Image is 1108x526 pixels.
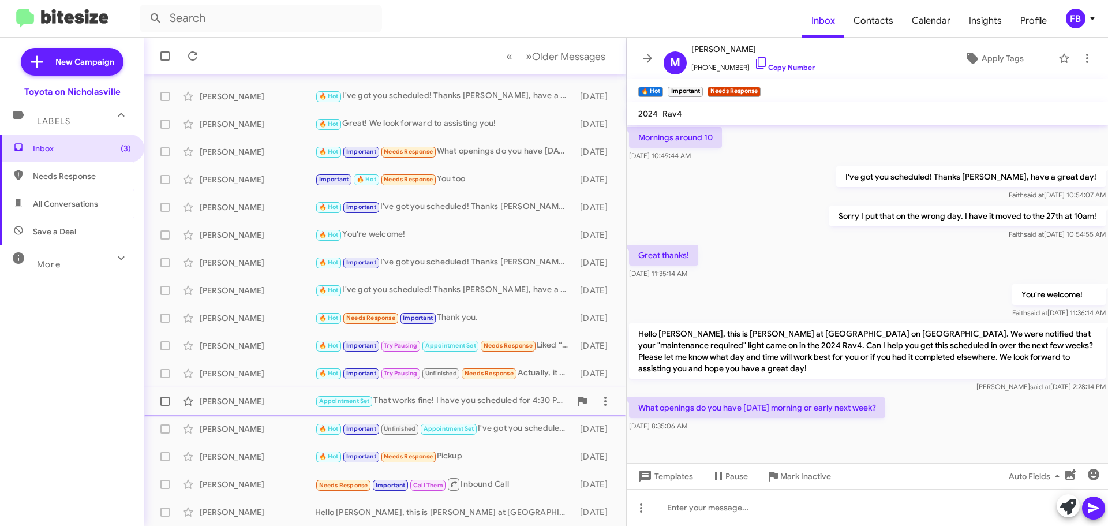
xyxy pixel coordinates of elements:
[319,286,339,294] span: 🔥 Hot
[319,425,339,432] span: 🔥 Hot
[574,340,617,352] div: [DATE]
[802,4,844,38] a: Inbox
[1012,284,1106,305] p: You're welcome!
[315,394,571,408] div: That works fine! I have you scheduled for 4:30 PM - [DATE]. Let me know if you need anything else...
[315,339,574,352] div: Liked “I've got you scheduled! Thanks [PERSON_NAME], have a great day!”
[200,174,315,185] div: [PERSON_NAME]
[384,370,417,377] span: Try Pausing
[691,56,815,73] span: [PHONE_NUMBER]
[725,466,748,487] span: Pause
[315,256,574,269] div: I've got you scheduled! Thanks [PERSON_NAME], have a great day!
[903,4,960,38] a: Calendar
[346,148,376,155] span: Important
[21,48,123,76] a: New Campaign
[319,231,339,238] span: 🔥 Hot
[574,506,617,518] div: [DATE]
[319,370,339,377] span: 🔥 Hot
[574,312,617,324] div: [DATE]
[629,397,885,418] p: What openings do you have [DATE] morning or early next week?
[24,86,121,98] div: Toyota on Nicholasville
[662,109,682,119] span: Rav4
[37,259,61,270] span: More
[836,166,1106,187] p: I've got you scheduled! Thanks [PERSON_NAME], have a great day!
[629,151,691,160] span: [DATE] 10:49:44 AM
[319,342,339,349] span: 🔥 Hot
[315,422,574,435] div: I've got you scheduled! Thanks [PERSON_NAME], have a great day!
[629,245,698,266] p: Great thanks!
[574,368,617,379] div: [DATE]
[357,176,376,183] span: 🔥 Hot
[574,202,617,213] div: [DATE]
[702,466,757,487] button: Pause
[708,87,761,97] small: Needs Response
[315,228,574,241] div: You're welcome!
[346,314,395,322] span: Needs Response
[526,49,532,64] span: »
[384,176,433,183] span: Needs Response
[668,87,702,97] small: Important
[960,4,1011,38] a: Insights
[315,145,574,158] div: What openings do you have [DATE] morning or early next week?
[200,229,315,241] div: [PERSON_NAME]
[315,117,574,130] div: Great! We look forward to assisting you!
[37,116,70,126] span: Labels
[629,421,687,430] span: [DATE] 8:35:06 AM
[425,370,457,377] span: Unfinished
[346,453,376,460] span: Important
[670,54,680,72] span: M
[499,44,519,68] button: Previous
[1066,9,1085,28] div: FB
[629,323,1106,379] p: Hello [PERSON_NAME], this is [PERSON_NAME] at [GEOGRAPHIC_DATA] on [GEOGRAPHIC_DATA]. We were not...
[574,451,617,462] div: [DATE]
[1009,191,1106,199] span: Faith [DATE] 10:54:07 AM
[757,466,840,487] button: Mark Inactive
[574,423,617,435] div: [DATE]
[1000,466,1073,487] button: Auto Fields
[315,283,574,297] div: I've got you scheduled! Thanks [PERSON_NAME], have a great day!
[506,49,512,64] span: «
[315,89,574,103] div: I've got you scheduled! Thanks [PERSON_NAME], have a great day!
[200,91,315,102] div: [PERSON_NAME]
[33,143,131,154] span: Inbox
[319,259,339,266] span: 🔥 Hot
[574,479,617,490] div: [DATE]
[982,48,1024,69] span: Apply Tags
[384,148,433,155] span: Needs Response
[200,202,315,213] div: [PERSON_NAME]
[319,203,339,211] span: 🔥 Hot
[1030,382,1050,391] span: said at
[315,367,574,380] div: Actually, it needs both oil change *and* tire, so can i do both deals? And i could bring it [DATE...
[200,368,315,379] div: [PERSON_NAME]
[829,206,1106,226] p: Sorry I put that on the wrong day. I have it moved to the 27th at 10am!
[55,56,114,68] span: New Campaign
[1056,9,1095,28] button: FB
[574,257,617,268] div: [DATE]
[1011,4,1056,38] a: Profile
[484,342,533,349] span: Needs Response
[200,312,315,324] div: [PERSON_NAME]
[384,425,415,432] span: Unfinished
[384,453,433,460] span: Needs Response
[519,44,612,68] button: Next
[934,48,1053,69] button: Apply Tags
[319,120,339,128] span: 🔥 Hot
[346,425,376,432] span: Important
[574,118,617,130] div: [DATE]
[319,92,339,100] span: 🔥 Hot
[315,173,574,186] div: You too
[315,477,574,491] div: Inbound Call
[754,63,815,72] a: Copy Number
[691,42,815,56] span: [PERSON_NAME]
[1009,466,1064,487] span: Auto Fields
[319,482,368,489] span: Needs Response
[1024,230,1044,238] span: said at
[200,146,315,158] div: [PERSON_NAME]
[1024,191,1044,199] span: said at
[465,370,514,377] span: Needs Response
[425,342,476,349] span: Appointment Set
[346,203,376,211] span: Important
[319,397,370,405] span: Appointment Set
[319,314,339,322] span: 🔥 Hot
